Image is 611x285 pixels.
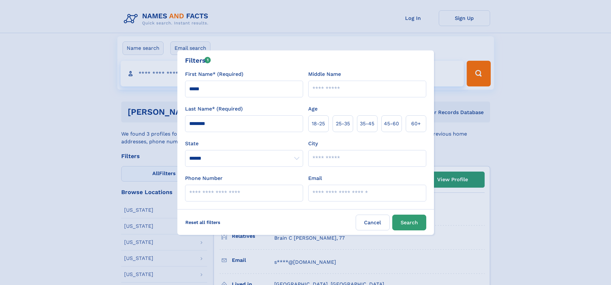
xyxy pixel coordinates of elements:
[185,105,243,113] label: Last Name* (Required)
[312,120,325,128] span: 18‑25
[308,105,318,113] label: Age
[308,140,318,147] label: City
[336,120,350,128] span: 25‑35
[185,174,223,182] label: Phone Number
[185,70,243,78] label: First Name* (Required)
[181,215,225,230] label: Reset all filters
[360,120,374,128] span: 35‑45
[185,56,211,65] div: Filters
[308,70,341,78] label: Middle Name
[308,174,322,182] label: Email
[411,120,421,128] span: 60+
[384,120,399,128] span: 45‑60
[356,215,390,230] label: Cancel
[185,140,303,147] label: State
[392,215,426,230] button: Search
